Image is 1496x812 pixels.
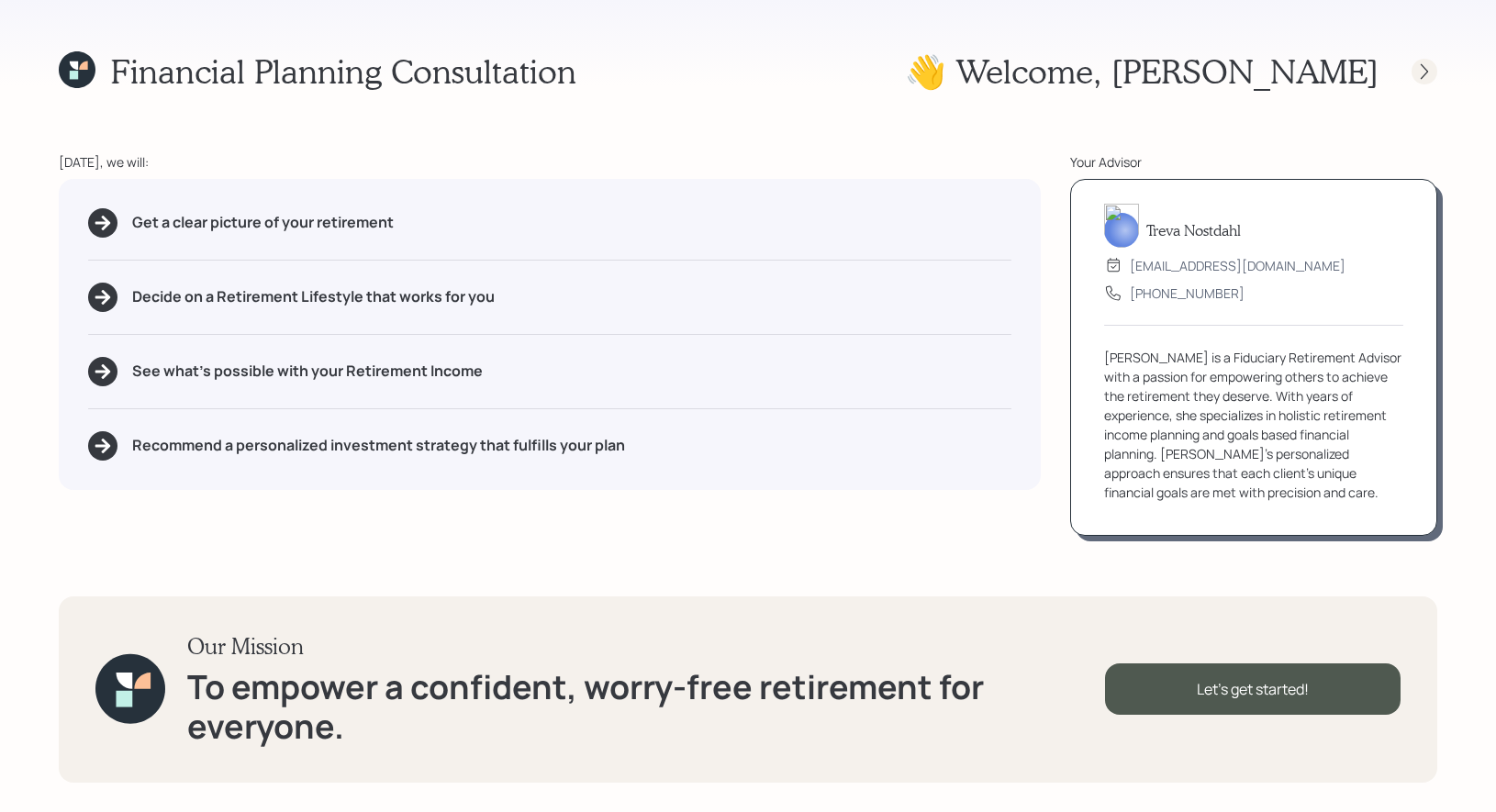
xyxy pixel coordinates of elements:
[187,667,1105,746] h1: To empower a confident, worry-free retirement for everyone.
[132,437,625,454] h5: Recommend a personalized investment strategy that fulfills your plan
[1105,663,1401,715] div: Let's get started!
[132,214,394,231] h5: Get a clear picture of your retirement
[1130,256,1345,275] div: [EMAIL_ADDRESS][DOMAIN_NAME]
[905,51,1379,91] h1: 👋 Welcome , [PERSON_NAME]
[132,362,483,380] h5: See what's possible with your Retirement Income
[1104,348,1403,502] div: [PERSON_NAME] is a Fiduciary Retirement Advisor with a passion for empowering others to achieve t...
[132,288,495,306] h5: Decide on a Retirement Lifestyle that works for you
[1070,152,1437,172] div: Your Advisor
[59,152,1041,172] div: [DATE], we will:
[1130,284,1245,303] div: [PHONE_NUMBER]
[1146,221,1241,239] h5: Treva Nostdahl
[187,633,1105,660] h3: Our Mission
[110,51,576,91] h1: Financial Planning Consultation
[1104,204,1139,248] img: treva-nostdahl-headshot.png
